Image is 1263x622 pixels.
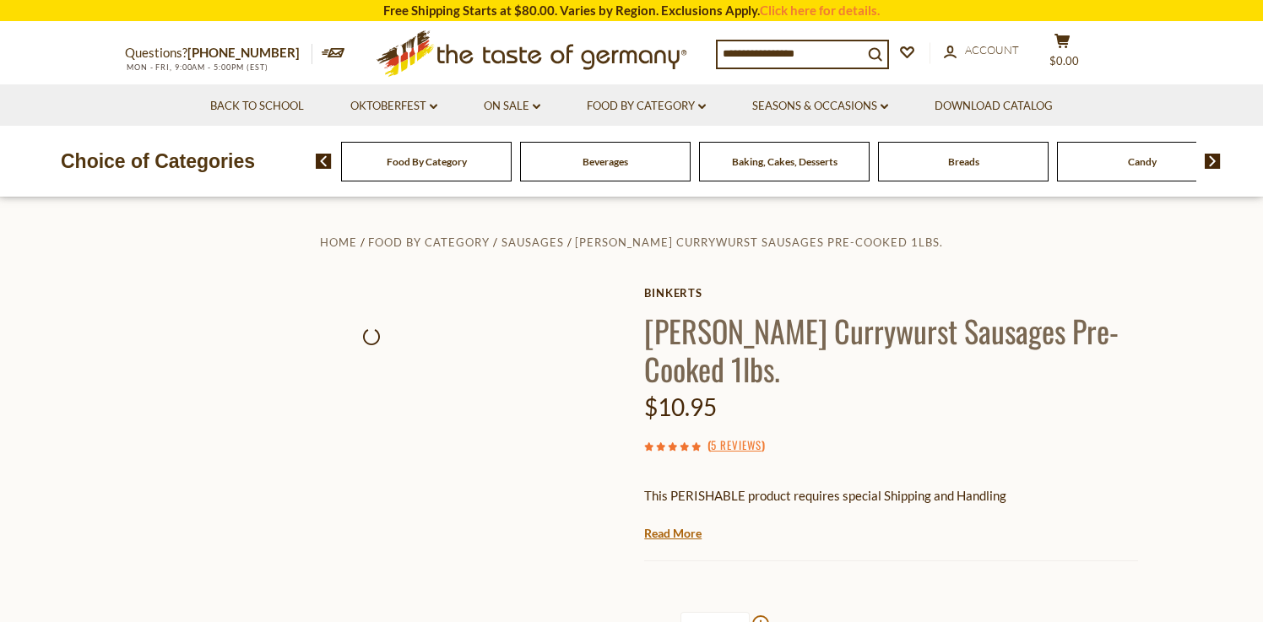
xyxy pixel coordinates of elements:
a: Candy [1128,155,1157,168]
a: Food By Category [368,235,490,249]
a: Food By Category [387,155,467,168]
span: MON - FRI, 9:00AM - 5:00PM (EST) [125,62,268,72]
img: previous arrow [316,154,332,169]
a: Sausages [501,235,564,249]
li: We will ship this product in heat-protective packaging and ice. [660,519,1138,540]
span: Account [965,43,1019,57]
a: Food By Category [587,97,706,116]
img: next arrow [1205,154,1221,169]
a: Oktoberfest [350,97,437,116]
a: Baking, Cakes, Desserts [732,155,837,168]
span: $0.00 [1049,54,1079,68]
button: $0.00 [1037,33,1087,75]
h1: [PERSON_NAME] Currywurst Sausages Pre-Cooked 1lbs. [644,311,1138,387]
p: Questions? [125,42,312,64]
a: [PERSON_NAME] Currywurst Sausages Pre-Cooked 1lbs. [575,235,943,249]
a: Seasons & Occasions [752,97,888,116]
a: Breads [948,155,979,168]
a: Binkerts [644,286,1138,300]
a: Beverages [583,155,628,168]
a: Download Catalog [935,97,1053,116]
span: $10.95 [644,392,717,421]
a: On Sale [484,97,540,116]
a: Read More [644,525,702,542]
a: [PHONE_NUMBER] [187,45,300,60]
p: This PERISHABLE product requires special Shipping and Handling [644,485,1138,506]
a: 5 Reviews [711,436,762,455]
a: Back to School [210,97,304,116]
a: Account [944,41,1019,60]
a: Home [320,235,357,249]
a: Click here for details. [760,3,880,18]
span: ( ) [707,436,765,453]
